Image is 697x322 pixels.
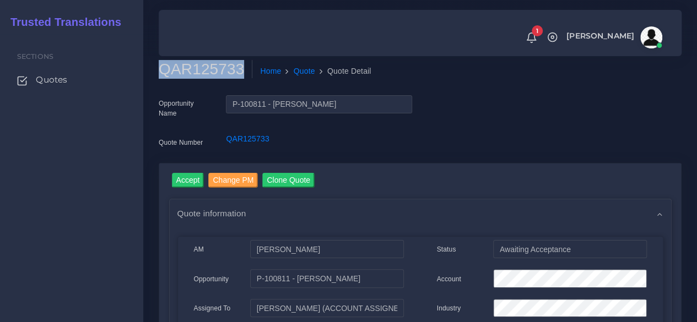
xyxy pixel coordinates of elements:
span: 1 [532,25,543,36]
label: AM [194,244,204,254]
li: Quote Detail [315,66,371,77]
span: Quote information [177,207,246,220]
h2: Trusted Translations [3,15,121,29]
label: Quote Number [159,138,203,148]
label: Industry [437,303,461,313]
div: Quote information [170,199,671,227]
input: pm [250,299,403,318]
input: Change PM [208,173,258,188]
a: Quotes [8,68,135,91]
label: Assigned To [194,303,231,313]
h2: QAR125733 [159,60,252,79]
label: Opportunity Name [159,99,209,118]
a: Home [260,66,281,77]
span: Sections [17,52,53,61]
span: [PERSON_NAME] [566,32,634,40]
a: [PERSON_NAME]avatar [561,26,666,48]
label: Status [437,244,456,254]
input: Accept [172,173,204,188]
label: Opportunity [194,274,229,284]
a: 1 [522,31,541,43]
label: Account [437,274,461,284]
input: Clone Quote [262,173,315,188]
a: Quote [294,66,315,77]
a: Trusted Translations [3,13,121,31]
span: Quotes [36,74,67,86]
a: QAR125733 [226,134,269,143]
img: avatar [640,26,662,48]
